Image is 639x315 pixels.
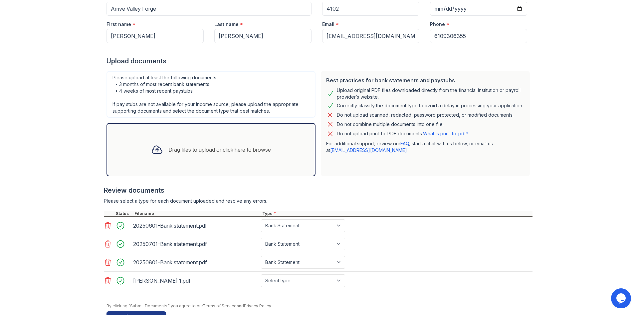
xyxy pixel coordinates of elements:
[261,211,532,216] div: Type
[337,120,444,128] div: Do not combine multiple documents into one file.
[337,102,523,110] div: Correctly classify the document type to avoid a delay in processing your application.
[106,56,532,66] div: Upload documents
[244,303,272,308] a: Privacy Policy.
[337,111,514,119] div: Do not upload scanned, redacted, password protected, or modified documents.
[337,87,525,100] div: Upload original PDF files downloaded directly from the financial institution or payroll provider’...
[430,21,445,28] label: Phone
[104,186,532,195] div: Review documents
[168,146,271,154] div: Drag files to upload or click here to browse
[326,76,525,84] div: Best practices for bank statements and paystubs
[133,275,258,286] div: [PERSON_NAME] 1.pdf
[114,211,133,216] div: Status
[611,288,632,308] iframe: chat widget
[203,303,237,308] a: Terms of Service
[106,303,532,309] div: By clicking "Submit Documents," you agree to our and
[106,21,131,28] label: First name
[133,220,258,231] div: 20250601-Bank statement.pdf
[133,211,261,216] div: Filename
[326,140,525,154] p: For additional support, review our , start a chat with us below, or email us at
[104,198,532,204] div: Please select a type for each document uploaded and resolve any errors.
[133,239,258,249] div: 20250701-Bank statement.pdf
[214,21,239,28] label: Last name
[106,71,316,118] div: Please upload at least the following documents: • 3 months of most recent bank statements • 4 wee...
[133,257,258,268] div: 20250801-Bank statement.pdf
[337,130,468,137] p: Do not upload print-to-PDF documents.
[322,21,334,28] label: Email
[423,131,468,136] a: What is print-to-pdf?
[330,147,407,153] a: [EMAIL_ADDRESS][DOMAIN_NAME]
[400,141,409,146] a: FAQ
